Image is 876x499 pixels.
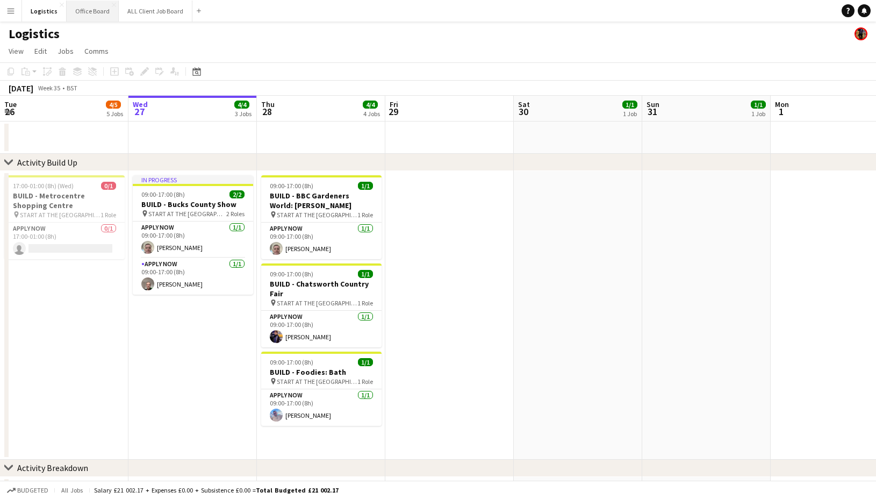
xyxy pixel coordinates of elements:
[270,182,313,190] span: 09:00-17:00 (8h)
[357,377,373,386] span: 1 Role
[59,486,85,494] span: All jobs
[67,1,119,22] button: Office Board
[358,270,373,278] span: 1/1
[35,84,62,92] span: Week 35
[17,462,88,473] div: Activity Breakdown
[363,101,378,109] span: 4/4
[53,44,78,58] a: Jobs
[261,367,382,377] h3: BUILD - Foodies: Bath
[148,210,226,218] span: START AT THE [GEOGRAPHIC_DATA]
[261,223,382,259] app-card-role: APPLY NOW1/109:00-17:00 (8h)[PERSON_NAME]
[773,105,789,118] span: 1
[516,105,530,118] span: 30
[9,83,33,94] div: [DATE]
[84,46,109,56] span: Comms
[30,44,51,58] a: Edit
[101,182,116,190] span: 0/1
[133,175,253,184] div: In progress
[133,199,253,209] h3: BUILD - Bucks County Show
[4,44,28,58] a: View
[358,358,373,366] span: 1/1
[261,191,382,210] h3: BUILD - BBC Gardeners World: [PERSON_NAME]
[106,110,123,118] div: 5 Jobs
[235,110,252,118] div: 3 Jobs
[260,105,275,118] span: 28
[67,84,77,92] div: BST
[22,1,67,22] button: Logistics
[518,99,530,109] span: Sat
[261,279,382,298] h3: BUILD - Chatsworth Country Fair
[775,99,789,109] span: Mon
[261,389,382,426] app-card-role: APPLY NOW1/109:00-17:00 (8h)[PERSON_NAME]
[622,101,637,109] span: 1/1
[58,46,74,56] span: Jobs
[4,99,17,109] span: Tue
[358,182,373,190] span: 1/1
[133,99,148,109] span: Wed
[855,27,867,40] app-user-avatar: Desiree Ramsey
[234,101,249,109] span: 4/4
[751,101,766,109] span: 1/1
[13,182,74,190] span: 17:00-01:00 (8h) (Wed)
[390,99,398,109] span: Fri
[5,484,50,496] button: Budgeted
[141,190,185,198] span: 09:00-17:00 (8h)
[357,211,373,219] span: 1 Role
[388,105,398,118] span: 29
[226,210,245,218] span: 2 Roles
[131,105,148,118] span: 27
[4,191,125,210] h3: BUILD - Metrocentre Shopping Centre
[94,486,339,494] div: Salary £21 002.17 + Expenses £0.00 + Subsistence £0.00 =
[133,258,253,295] app-card-role: APPLY NOW1/109:00-17:00 (8h)[PERSON_NAME]
[17,157,77,168] div: Activity Build Up
[17,487,48,494] span: Budgeted
[4,223,125,259] app-card-role: APPLY NOW0/117:00-01:00 (8h)
[229,190,245,198] span: 2/2
[34,46,47,56] span: Edit
[133,175,253,295] app-job-card: In progress09:00-17:00 (8h)2/2BUILD - Bucks County Show START AT THE [GEOGRAPHIC_DATA]2 RolesAPPL...
[647,99,659,109] span: Sun
[261,175,382,259] app-job-card: 09:00-17:00 (8h)1/1BUILD - BBC Gardeners World: [PERSON_NAME] START AT THE [GEOGRAPHIC_DATA]1 Rol...
[261,311,382,347] app-card-role: APPLY NOW1/109:00-17:00 (8h)[PERSON_NAME]
[133,222,253,258] app-card-role: APPLY NOW1/109:00-17:00 (8h)[PERSON_NAME]
[20,211,100,219] span: START AT THE [GEOGRAPHIC_DATA]
[256,486,339,494] span: Total Budgeted £21 002.17
[623,110,637,118] div: 1 Job
[277,377,357,386] span: START AT THE [GEOGRAPHIC_DATA]
[119,1,192,22] button: ALL Client Job Board
[3,105,17,118] span: 26
[9,46,24,56] span: View
[277,211,357,219] span: START AT THE [GEOGRAPHIC_DATA]
[261,99,275,109] span: Thu
[277,299,357,307] span: START AT THE [GEOGRAPHIC_DATA]
[645,105,659,118] span: 31
[270,358,313,366] span: 09:00-17:00 (8h)
[80,44,113,58] a: Comms
[357,299,373,307] span: 1 Role
[751,110,765,118] div: 1 Job
[9,26,60,42] h1: Logistics
[270,270,313,278] span: 09:00-17:00 (8h)
[261,263,382,347] app-job-card: 09:00-17:00 (8h)1/1BUILD - Chatsworth Country Fair START AT THE [GEOGRAPHIC_DATA]1 RoleAPPLY NOW1...
[261,352,382,426] app-job-card: 09:00-17:00 (8h)1/1BUILD - Foodies: Bath START AT THE [GEOGRAPHIC_DATA]1 RoleAPPLY NOW1/109:00-17...
[106,101,121,109] span: 4/5
[100,211,116,219] span: 1 Role
[363,110,380,118] div: 4 Jobs
[4,175,125,259] app-job-card: 17:00-01:00 (8h) (Wed)0/1BUILD - Metrocentre Shopping Centre START AT THE [GEOGRAPHIC_DATA]1 Role...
